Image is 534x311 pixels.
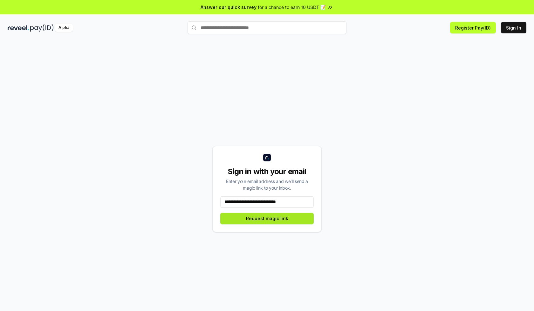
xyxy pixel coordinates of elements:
img: pay_id [30,24,54,32]
button: Sign In [501,22,526,33]
div: Sign in with your email [220,166,314,177]
div: Alpha [55,24,73,32]
span: Answer our quick survey [201,4,257,10]
img: reveel_dark [8,24,29,32]
div: Enter your email address and we’ll send a magic link to your inbox. [220,178,314,191]
button: Request magic link [220,213,314,224]
img: logo_small [263,154,271,161]
button: Register Pay(ID) [450,22,496,33]
span: for a chance to earn 10 USDT 📝 [258,4,326,10]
